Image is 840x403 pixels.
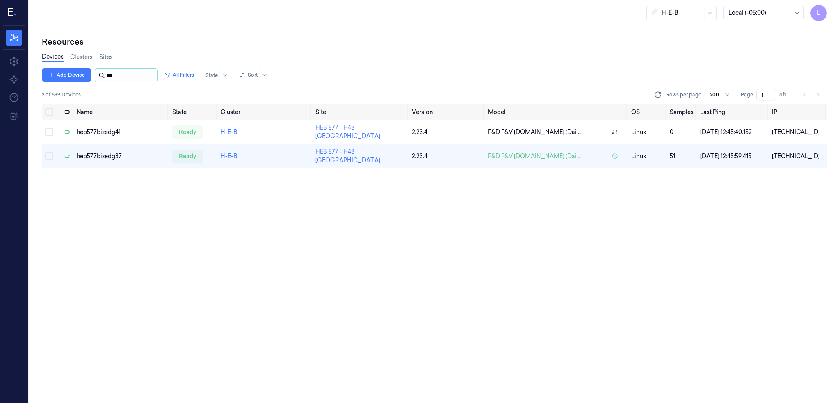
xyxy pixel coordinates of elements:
button: Add Device [42,68,91,82]
a: Clusters [70,53,93,61]
span: F&D F&V [DOMAIN_NAME] (Dai ... [488,152,582,161]
button: Select row [45,128,53,136]
th: IP [769,104,827,120]
div: ready [172,125,203,139]
span: Page [741,91,753,98]
th: Site [312,104,409,120]
a: HEB 577 - H48 [GEOGRAPHIC_DATA] [315,148,380,164]
div: [TECHNICAL_ID] [772,128,824,137]
div: heb577bizedg37 [77,152,166,161]
div: [DATE] 12:45:59.415 [700,152,765,161]
div: 51 [670,152,694,161]
a: H-E-B [221,153,237,160]
div: ready [172,150,203,163]
button: L [810,5,827,21]
a: Sites [99,53,113,61]
div: 2.23.4 [412,128,481,137]
p: Rows per page [666,91,701,98]
span: F&D F&V [DOMAIN_NAME] (Dai ... [488,128,582,137]
th: OS [628,104,666,120]
th: Cluster [217,104,312,120]
span: of 1 [779,91,792,98]
div: [TECHNICAL_ID] [772,152,824,161]
button: All Filters [161,68,197,82]
div: 2.23.4 [412,152,481,161]
div: 0 [670,128,694,137]
a: H-E-B [221,128,237,136]
p: linux [631,128,663,137]
a: Devices [42,52,64,62]
nav: pagination [799,89,824,100]
th: Model [485,104,628,120]
span: 2 of 639 Devices [42,91,81,98]
p: linux [631,152,663,161]
button: Select all [45,108,53,116]
a: HEB 577 - H48 [GEOGRAPHIC_DATA] [315,124,380,140]
th: Last Ping [697,104,769,120]
th: Samples [667,104,697,120]
th: Name [73,104,169,120]
div: Resources [42,36,827,48]
div: heb577bizedg41 [77,128,166,137]
button: Select row [45,152,53,160]
th: Version [409,104,484,120]
div: [DATE] 12:45:40.152 [700,128,765,137]
th: State [169,104,217,120]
